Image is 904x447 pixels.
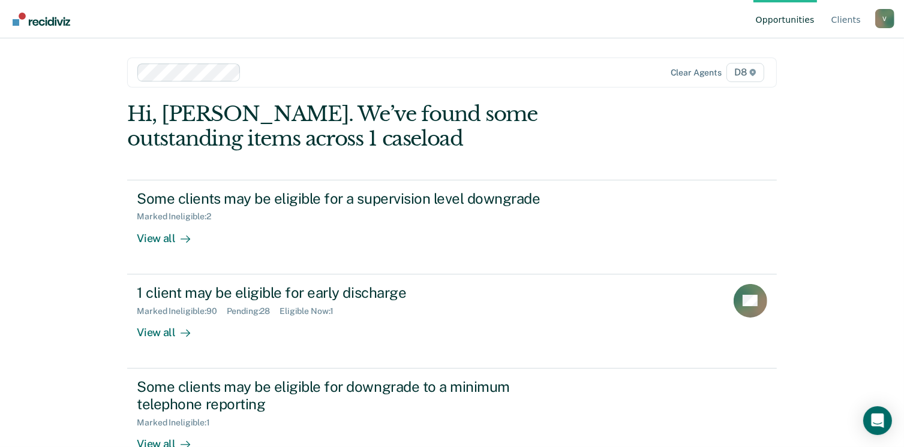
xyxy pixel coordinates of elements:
div: View all [137,222,204,245]
a: 1 client may be eligible for early dischargeMarked Ineligible:90Pending:28Eligible Now:1View all [127,274,776,369]
div: Marked Ineligible : 2 [137,212,220,222]
button: Profile dropdown button [875,9,894,28]
div: Marked Ineligible : 90 [137,306,226,316]
img: Recidiviz [13,13,70,26]
div: V [875,9,894,28]
a: Some clients may be eligible for a supervision level downgradeMarked Ineligible:2View all [127,180,776,274]
div: View all [137,316,204,339]
div: Some clients may be eligible for downgrade to a minimum telephone reporting [137,378,558,413]
div: Pending : 28 [227,306,280,316]
div: Some clients may be eligible for a supervision level downgrade [137,190,558,207]
span: D8 [726,63,764,82]
div: 1 client may be eligible for early discharge [137,284,558,301]
div: Eligible Now : 1 [280,306,343,316]
div: Clear agents [671,68,722,78]
div: Open Intercom Messenger [863,406,892,435]
div: Hi, [PERSON_NAME]. We’ve found some outstanding items across 1 caseload [127,102,647,151]
div: Marked Ineligible : 1 [137,418,219,428]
